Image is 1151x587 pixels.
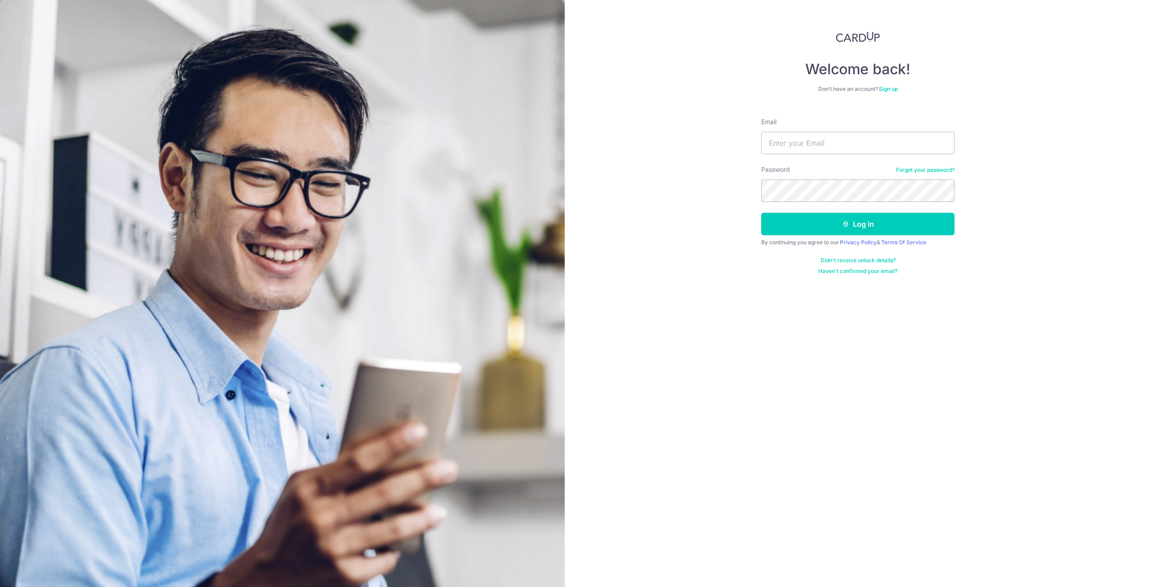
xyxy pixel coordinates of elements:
a: Didn't receive unlock details? [821,257,896,264]
h4: Welcome back! [761,60,955,78]
a: Forgot your password? [896,166,955,174]
button: Log in [761,213,955,235]
label: Password [761,165,790,174]
div: Don’t have an account? [761,85,955,93]
a: Haven't confirmed your email? [818,268,897,275]
img: CardUp Logo [836,31,880,42]
a: Privacy Policy [840,239,877,246]
a: Sign up [879,85,898,92]
label: Email [761,117,776,126]
div: By continuing you agree to our & [761,239,955,246]
input: Enter your Email [761,132,955,154]
a: Terms Of Service [881,239,926,246]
